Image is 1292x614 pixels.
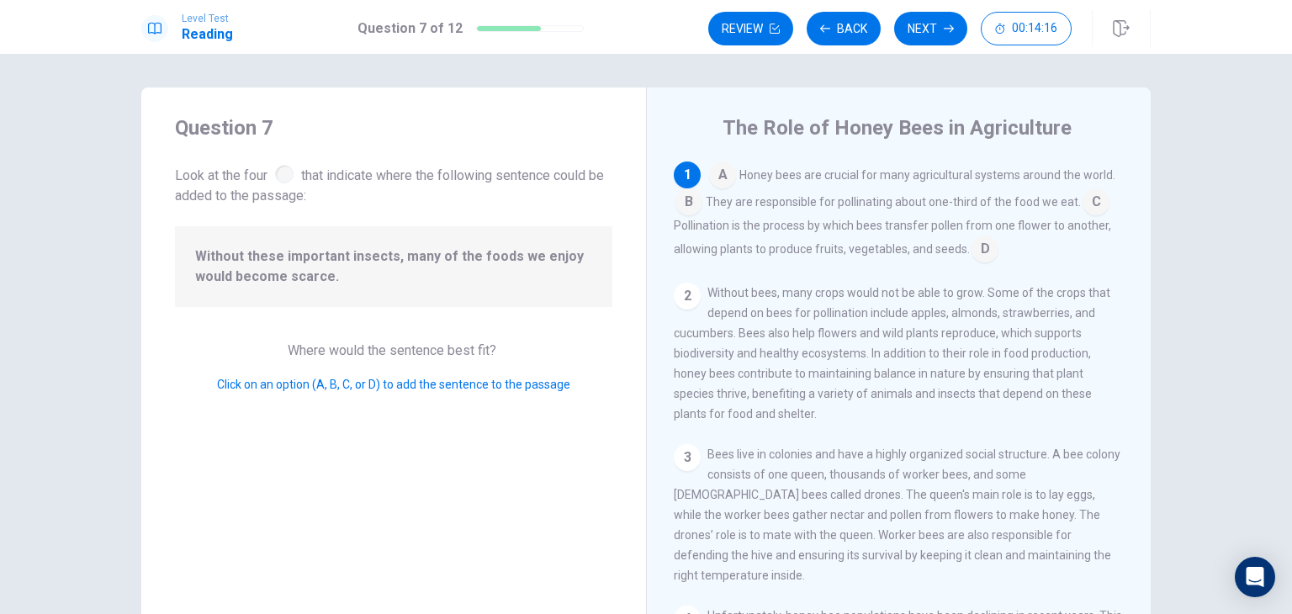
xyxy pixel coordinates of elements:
span: Look at the four that indicate where the following sentence could be added to the passage: [175,161,612,206]
div: 1 [674,161,701,188]
div: 3 [674,444,701,471]
span: Click on an option (A, B, C, or D) to add the sentence to the passage [217,378,570,391]
span: A [709,161,736,188]
button: 00:14:16 [981,12,1072,45]
span: Without these important insects, many of the foods we enjoy would become scarce. [195,246,592,287]
div: 2 [674,283,701,310]
span: They are responsible for pollinating about one-third of the food we eat. [706,195,1081,209]
div: Open Intercom Messenger [1235,557,1275,597]
span: Bees live in colonies and have a highly organized social structure. A bee colony consists of one ... [674,447,1120,582]
span: Where would the sentence best fit? [288,342,500,358]
button: Next [894,12,967,45]
h1: Reading [182,24,233,45]
span: Honey bees are crucial for many agricultural systems around the world. [739,168,1115,182]
span: B [675,188,702,215]
span: D [972,236,998,262]
h4: Question 7 [175,114,612,141]
span: C [1083,188,1109,215]
h1: Question 7 of 12 [357,19,463,39]
span: Level Test [182,13,233,24]
button: Back [807,12,881,45]
span: Pollination is the process by which bees transfer pollen from one flower to another, allowing pla... [674,219,1111,256]
button: Review [708,12,793,45]
span: 00:14:16 [1012,22,1057,35]
h4: The Role of Honey Bees in Agriculture [723,114,1072,141]
span: Without bees, many crops would not be able to grow. Some of the crops that depend on bees for pol... [674,286,1110,421]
